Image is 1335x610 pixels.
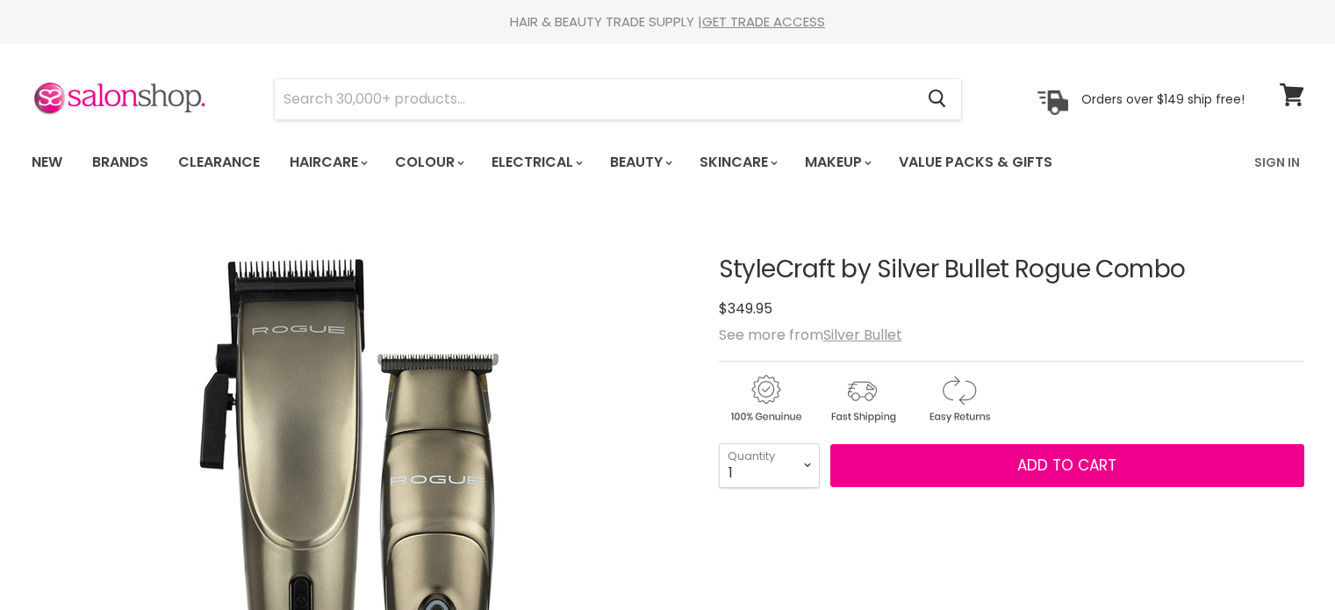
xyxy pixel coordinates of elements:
a: Clearance [165,144,273,181]
a: Colour [382,144,475,181]
nav: Main [10,137,1326,188]
a: Silver Bullet [823,325,902,345]
p: Orders over $149 ship free! [1081,90,1245,106]
ul: Main menu [18,137,1155,188]
a: Brands [79,144,161,181]
div: HAIR & BEAUTY TRADE SUPPLY | [10,13,1326,31]
a: Skincare [686,144,788,181]
input: Search [275,79,915,119]
a: Value Packs & Gifts [886,144,1066,181]
a: Makeup [792,144,882,181]
button: Search [915,79,961,119]
a: Haircare [276,144,378,181]
button: Add to cart [830,444,1304,488]
select: Quantity [719,443,820,487]
span: $349.95 [719,298,772,319]
a: Beauty [597,144,683,181]
img: genuine.gif [719,372,812,426]
h1: StyleCraft by Silver Bullet Rogue Combo [719,256,1304,283]
a: New [18,144,75,181]
span: Add to cart [1017,455,1116,476]
a: GET TRADE ACCESS [702,12,825,31]
img: returns.gif [912,372,1005,426]
img: shipping.gif [815,372,908,426]
a: Electrical [478,144,593,181]
a: Sign In [1244,144,1310,181]
form: Product [274,78,962,120]
span: See more from [719,325,902,345]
